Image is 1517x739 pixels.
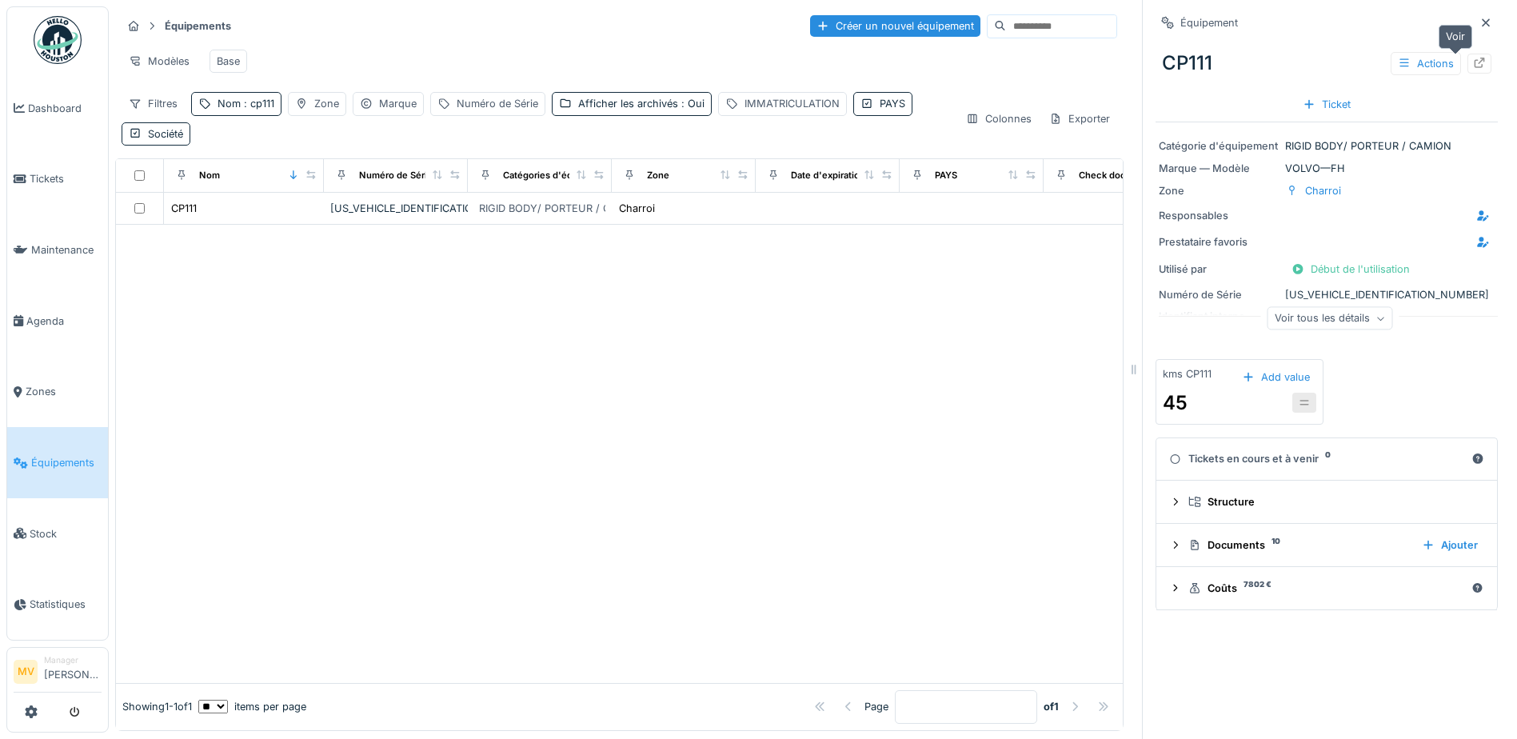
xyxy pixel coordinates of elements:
[864,699,888,714] div: Page
[1163,389,1188,417] div: 45
[745,96,840,111] div: IMMATRICULATION
[26,384,102,399] span: Zones
[14,660,38,684] li: MV
[330,201,461,216] div: [US_VEHICLE_IDENTIFICATION_NUMBER]
[7,73,108,144] a: Dashboard
[7,498,108,569] a: Stock
[122,50,197,73] div: Modèles
[379,96,417,111] div: Marque
[7,357,108,428] a: Zones
[791,169,865,182] div: Date d'expiration
[1305,183,1341,198] div: Charroi
[14,654,102,693] a: MV Manager[PERSON_NAME]
[1044,699,1059,714] strong: of 1
[217,54,240,69] div: Base
[30,171,102,186] span: Tickets
[1236,366,1316,388] div: Add value
[30,526,102,541] span: Stock
[1163,445,1491,474] summary: Tickets en cours et à venir0
[1159,287,1279,302] div: Numéro de Série
[1079,169,1176,182] div: Check document date
[880,96,905,111] div: PAYS
[7,286,108,357] a: Agenda
[198,699,306,714] div: items per page
[457,96,538,111] div: Numéro de Série
[1391,52,1461,75] div: Actions
[1159,138,1495,154] div: RIGID BODY/ PORTEUR / CAMION
[619,201,655,216] div: Charroi
[158,18,238,34] strong: Équipements
[7,569,108,641] a: Statistiques
[171,201,197,216] div: CP111
[647,169,669,182] div: Zone
[28,101,102,116] span: Dashboard
[44,654,102,666] div: Manager
[578,96,705,111] div: Afficher les archivés
[935,169,957,182] div: PAYS
[218,96,274,111] div: Nom
[44,654,102,689] li: [PERSON_NAME]
[1159,161,1495,176] div: VOLVO — FH
[1156,42,1498,84] div: CP111
[31,242,102,258] span: Maintenance
[1159,161,1279,176] div: Marque — Modèle
[241,98,274,110] span: : cp111
[7,214,108,286] a: Maintenance
[678,98,705,110] span: : Oui
[359,169,433,182] div: Numéro de Série
[1159,287,1495,302] div: [US_VEHICLE_IDENTIFICATION_NUMBER]
[1159,138,1279,154] div: Catégorie d'équipement
[7,144,108,215] a: Tickets
[1042,107,1117,130] div: Exporter
[7,427,108,498] a: Équipements
[1188,537,1409,553] div: Documents
[1285,258,1416,280] div: Début de l'utilisation
[1159,262,1279,277] div: Utilisé par
[1163,487,1491,517] summary: Structure
[148,126,183,142] div: Société
[1163,530,1491,560] summary: Documents10Ajouter
[1159,234,1279,250] div: Prestataire favoris
[959,107,1039,130] div: Colonnes
[503,169,614,182] div: Catégories d'équipement
[1180,15,1238,30] div: Équipement
[479,201,645,216] div: RIGID BODY/ PORTEUR / CAMION
[1267,307,1393,330] div: Voir tous les détails
[1169,451,1465,466] div: Tickets en cours et à venir
[34,16,82,64] img: Badge_color-CXgf-gQk.svg
[1163,366,1212,381] div: kms CP111
[1188,494,1478,509] div: Structure
[1159,183,1279,198] div: Zone
[31,455,102,470] span: Équipements
[1415,534,1484,556] div: Ajouter
[199,169,220,182] div: Nom
[314,96,339,111] div: Zone
[26,314,102,329] span: Agenda
[1163,573,1491,603] summary: Coûts7802 €
[1296,94,1357,115] div: Ticket
[30,597,102,612] span: Statistiques
[1188,581,1465,596] div: Coûts
[1439,25,1472,48] div: Voir
[1159,208,1279,223] div: Responsables
[810,15,980,37] div: Créer un nouvel équipement
[122,699,192,714] div: Showing 1 - 1 of 1
[122,92,185,115] div: Filtres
